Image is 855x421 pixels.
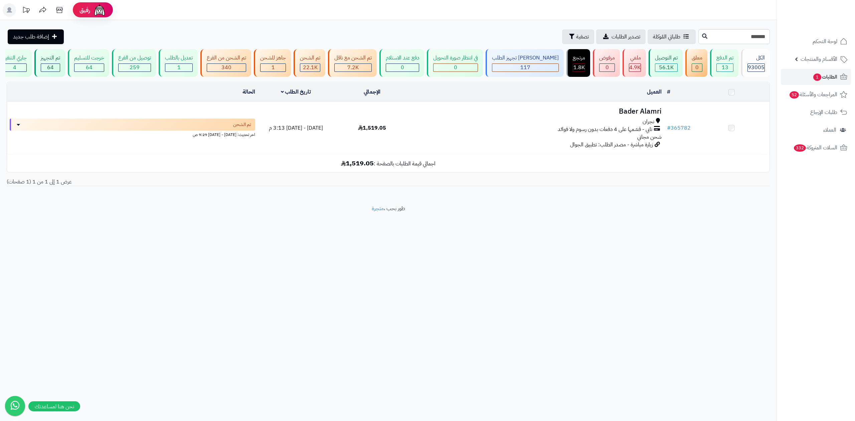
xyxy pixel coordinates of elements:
div: ملغي [629,54,641,62]
div: 117 [492,64,558,72]
div: 1765 [573,64,585,72]
span: العملاء [823,125,836,135]
div: [PERSON_NAME] تجهيز الطلب [492,54,559,62]
div: 259 [119,64,151,72]
div: 0 [386,64,419,72]
a: تم التوصيل 56.1K [647,49,684,77]
span: رفيق [79,6,90,14]
div: عرض 1 إلى 1 من 1 (1 صفحات) [2,178,388,186]
a: معلق 0 [684,49,709,77]
span: شحن مجاني [637,133,662,141]
a: الإجمالي [364,88,380,96]
div: تم التجهيز [41,54,60,62]
div: تم الشحن مع ناقل [334,54,372,62]
button: تصفية [562,29,594,44]
a: دفع عند الاستلام 0 [378,49,425,77]
span: تصفية [576,33,589,41]
div: 4 [3,64,26,72]
a: في انتظار صورة التحويل 0 [425,49,484,77]
span: إضافة طلب جديد [13,33,49,41]
img: ai-face.png [93,3,106,17]
a: تحديثات المنصة [18,3,34,18]
span: [DATE] - [DATE] 3:13 م [269,124,323,132]
div: مرفوض [599,54,615,62]
div: جاهز للشحن [260,54,286,62]
span: المراجعات والأسئلة [789,90,837,99]
span: 1.8K [573,63,585,72]
a: [PERSON_NAME] تجهيز الطلب 117 [484,49,565,77]
a: الكل93005 [740,49,771,77]
a: العميل [647,88,662,96]
div: 56082 [655,64,677,72]
span: تابي - قسّمها على 4 دفعات بدون رسوم ولا فوائد [558,126,652,133]
a: طلباتي المُوكلة [648,29,696,44]
div: خرجت للتسليم [74,54,104,62]
a: متجرة [372,204,384,213]
span: 56.1K [659,63,674,72]
span: 0 [401,63,404,72]
span: 0 [606,63,609,72]
div: في انتظار صورة التحويل [433,54,478,62]
span: 4 [13,63,16,72]
span: 1 [813,74,821,81]
a: طلبات الإرجاع [781,104,851,120]
a: الحالة [242,88,255,96]
span: 1 [272,63,275,72]
div: تعديل بالطلب [165,54,193,62]
div: 0 [600,64,615,72]
span: طلبات الإرجاع [810,108,837,117]
span: 93005 [748,63,764,72]
div: 0 [434,64,478,72]
a: خرجت للتسليم 64 [66,49,111,77]
a: تم الشحن 22.1K [292,49,327,77]
a: تم الدفع 13 [709,49,740,77]
div: 64 [74,64,104,72]
div: 13 [717,64,733,72]
span: # [667,124,671,132]
div: تم الدفع [716,54,733,62]
span: 7.2K [347,63,359,72]
div: الكل [747,54,765,62]
a: توصيل من الفرع 259 [111,49,157,77]
a: # [667,88,670,96]
div: 340 [207,64,246,72]
span: 52 [790,91,799,99]
div: توصيل من الفرع [118,54,151,62]
span: زيارة مباشرة - مصدر الطلب: تطبيق الجوال [570,141,653,149]
a: تم التجهيز 64 [33,49,66,77]
span: 22.1K [303,63,318,72]
span: السلات المتروكة [793,143,837,152]
span: 117 [520,63,530,72]
div: تم التوصيل [655,54,678,62]
span: الطلبات [813,72,837,82]
a: الطلبات1 [781,69,851,85]
span: تصدير الطلبات [612,33,640,41]
a: إضافة طلب جديد [8,29,64,44]
span: طلباتي المُوكلة [653,33,680,41]
span: 1,519.05 [358,124,386,132]
a: جاهز للشحن 1 [252,49,292,77]
div: 22149 [300,64,320,72]
span: 332 [794,144,806,152]
div: دفع عند الاستلام [386,54,419,62]
div: 64 [41,64,60,72]
h3: Bader Alamri [413,108,661,115]
span: 13 [722,63,728,72]
div: تم الشحن [300,54,320,62]
span: لوحة التحكم [813,37,837,46]
a: السلات المتروكة332 [781,140,851,156]
span: نجران [643,118,654,126]
div: اخر تحديث: [DATE] - [DATE] 9:29 ص [10,131,255,138]
a: تعديل بالطلب 1 [157,49,199,77]
div: 4923 [629,64,641,72]
div: تم الشحن من الفرع [207,54,246,62]
div: معلق [692,54,702,62]
span: 64 [86,63,93,72]
span: 1 [177,63,181,72]
a: تم الشحن من الفرع 340 [199,49,252,77]
span: 259 [130,63,140,72]
a: #365782 [667,124,691,132]
b: 1,519.05 [341,158,374,168]
span: 4.9K [629,63,641,72]
a: ملغي 4.9K [621,49,647,77]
